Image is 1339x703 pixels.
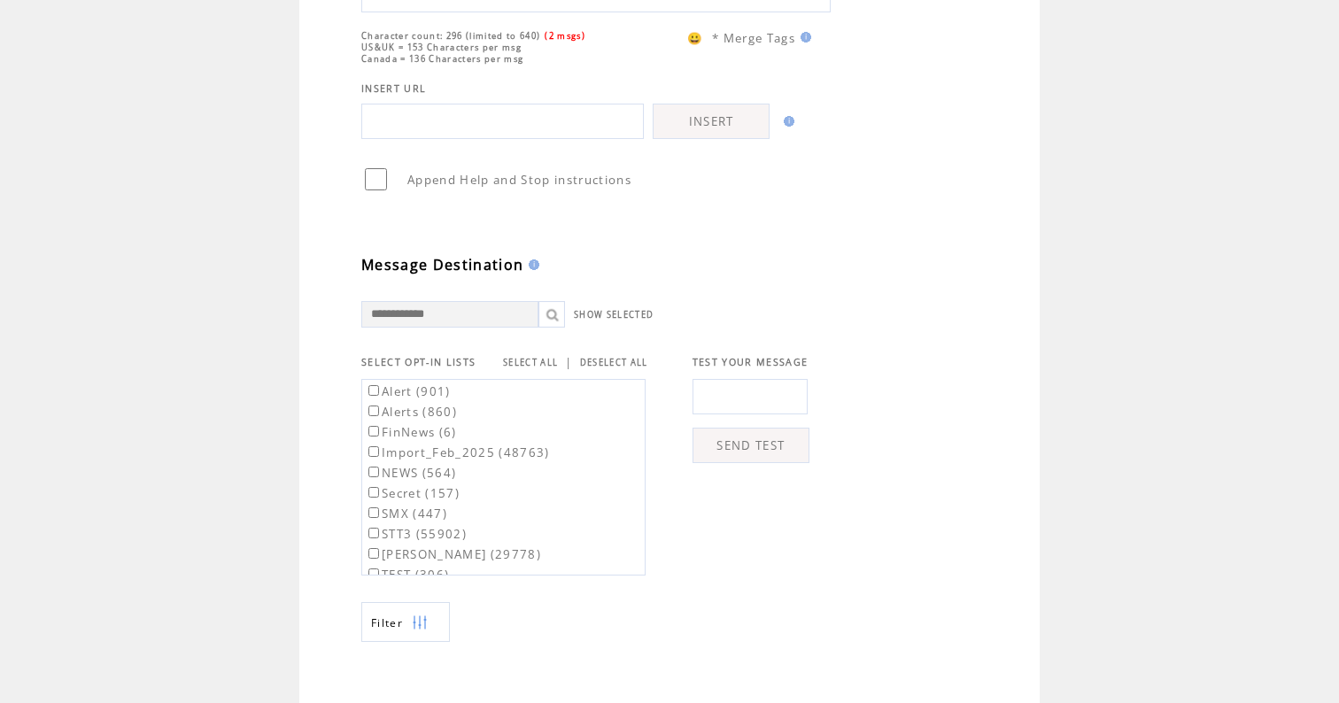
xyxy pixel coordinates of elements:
[361,42,522,53] span: US&UK = 153 Characters per msg
[361,356,476,368] span: SELECT OPT-IN LISTS
[365,485,460,501] label: Secret (157)
[368,385,379,396] input: Alert (901)
[365,383,451,399] label: Alert (901)
[368,446,379,457] input: Import_Feb_2025 (48763)
[365,546,541,562] label: [PERSON_NAME] (29778)
[371,615,403,630] span: Show filters
[368,426,379,436] input: FinNews (6)
[365,465,456,481] label: NEWS (564)
[365,444,550,460] label: Import_Feb_2025 (48763)
[361,53,523,65] span: Canada = 136 Characters per msg
[712,30,795,46] span: * Merge Tags
[580,357,648,368] a: DESELECT ALL
[795,32,811,42] img: help.gif
[368,507,379,518] input: SMX (447)
[365,567,449,583] label: TEST (306)
[361,255,523,274] span: Message Destination
[368,467,379,477] input: NEWS (564)
[565,354,572,370] span: |
[693,356,809,368] span: TEST YOUR MESSAGE
[523,259,539,270] img: help.gif
[653,104,770,139] a: INSERT
[693,428,809,463] a: SEND TEST
[365,506,447,521] label: SMX (447)
[687,30,703,46] span: 😀
[361,82,426,95] span: INSERT URL
[368,568,379,579] input: TEST (306)
[361,30,540,42] span: Character count: 296 (limited to 640)
[503,357,558,368] a: SELECT ALL
[412,603,428,643] img: filters.png
[361,602,450,642] a: Filter
[778,116,794,127] img: help.gif
[368,528,379,538] input: STT3 (55902)
[368,487,379,498] input: Secret (157)
[407,172,631,188] span: Append Help and Stop instructions
[368,548,379,559] input: [PERSON_NAME] (29778)
[365,424,457,440] label: FinNews (6)
[368,406,379,416] input: Alerts (860)
[545,30,585,42] span: (2 msgs)
[365,526,467,542] label: STT3 (55902)
[365,404,457,420] label: Alerts (860)
[574,309,654,321] a: SHOW SELECTED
